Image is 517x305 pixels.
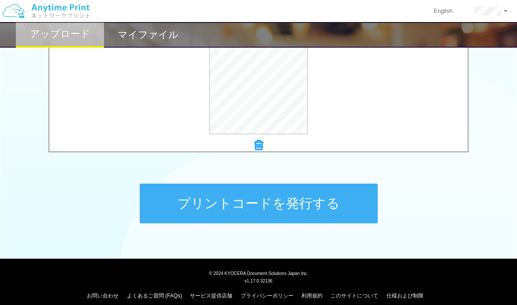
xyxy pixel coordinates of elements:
[331,293,378,299] a: このサイトについて
[245,278,272,283] span: v1.17.0.32136
[118,30,179,40] h2: マイファイル
[301,293,323,299] a: 利用規約
[190,293,232,299] a: サービス提供店舗
[241,293,294,299] a: プライバシーポリシー
[127,293,182,299] a: よくあるご質問 (FAQs)
[387,293,424,299] a: 仕様および制限
[209,270,308,276] span: © 2024 KYOCERA Document Solutions Japan Inc.
[30,29,90,39] h2: アップロード
[87,293,119,299] a: お問い合わせ
[140,184,378,223] button: プリントコードを発行する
